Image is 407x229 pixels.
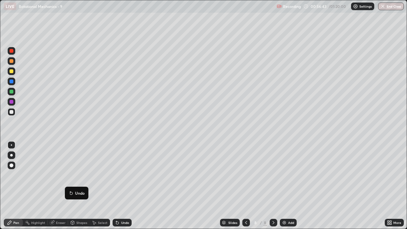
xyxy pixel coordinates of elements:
div: Pen [13,221,19,224]
div: Highlight [31,221,45,224]
p: LIVE [6,4,14,9]
img: class-settings-icons [353,4,358,9]
img: end-class-cross [380,4,385,9]
div: Add [288,221,294,224]
img: recording.375f2c34.svg [277,4,282,9]
p: Undo [75,191,85,196]
div: Undo [121,221,129,224]
p: Settings [359,5,372,8]
div: Shapes [76,221,87,224]
button: Undo [67,189,86,197]
div: Select [98,221,107,224]
button: End Class [378,3,404,10]
div: Slides [228,221,237,224]
div: Eraser [56,221,66,224]
p: Recording [283,4,301,9]
div: 8 [252,221,259,225]
img: add-slide-button [282,220,287,225]
div: More [393,221,401,224]
div: 8 [263,220,267,226]
div: / [260,221,262,225]
p: Rotational Mechanics - 9 [19,4,62,9]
